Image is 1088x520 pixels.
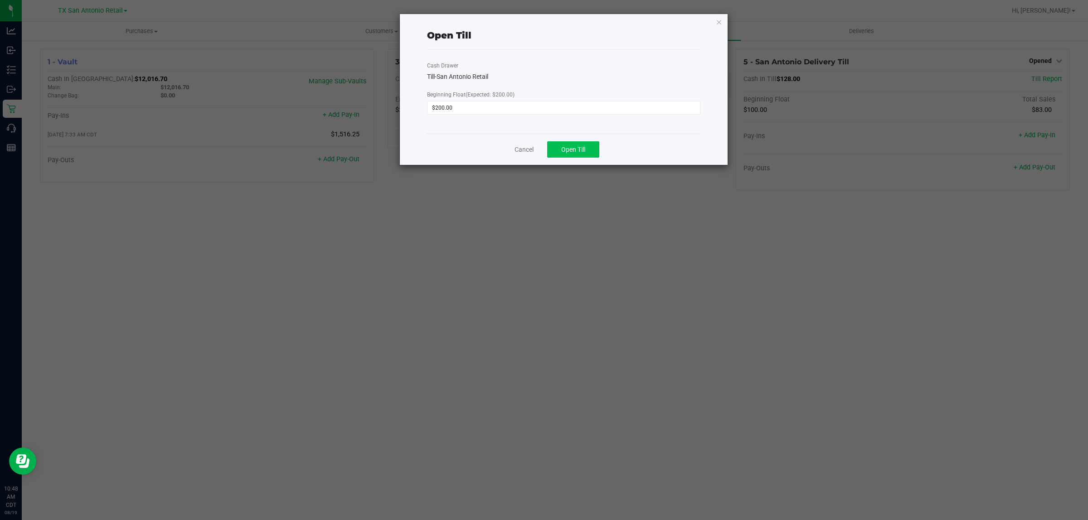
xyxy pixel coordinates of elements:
button: Open Till [547,141,599,158]
span: Open Till [561,146,585,153]
div: Open Till [427,29,471,42]
label: Cash Drawer [427,62,458,70]
div: Till-San Antonio Retail [427,72,700,82]
span: (Expected: $200.00) [466,91,515,98]
iframe: Resource center [9,448,36,475]
a: Cancel [515,145,534,154]
span: Beginning Float [427,91,515,98]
